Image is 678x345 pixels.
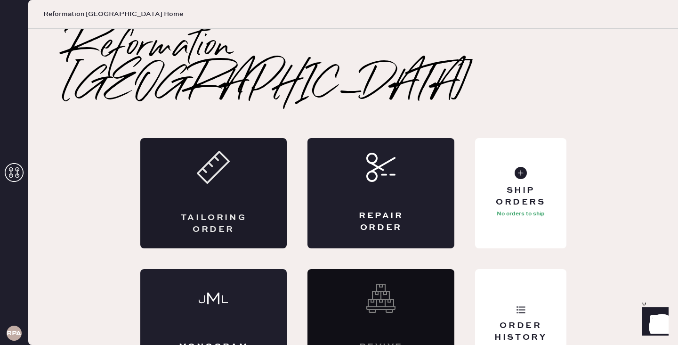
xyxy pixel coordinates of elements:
span: Reformation [GEOGRAPHIC_DATA] Home [43,9,183,19]
div: Tailoring Order [178,212,250,236]
div: Repair Order [345,210,417,234]
h2: Reformation [GEOGRAPHIC_DATA] [66,29,640,104]
iframe: Front Chat [633,303,674,343]
div: Ship Orders [483,185,558,208]
h3: RPA [7,330,21,337]
p: No orders to ship [497,208,545,220]
div: Order History [483,320,558,344]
